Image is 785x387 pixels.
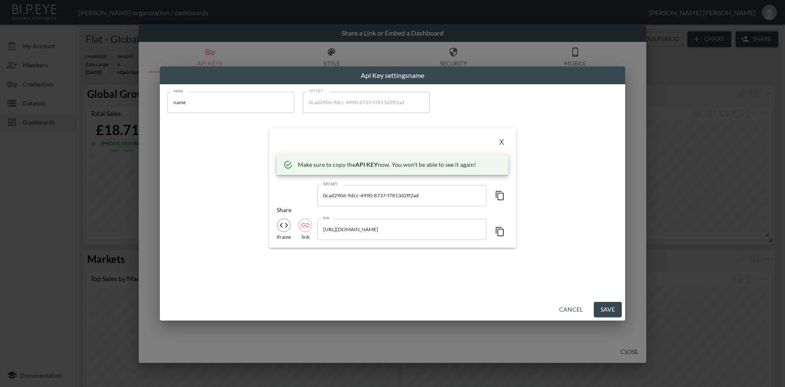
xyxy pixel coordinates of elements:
button: iframe [277,218,291,232]
button: Cancel [556,302,586,318]
b: API KEY [355,161,378,168]
button: link [299,218,312,232]
div: Share [277,206,312,218]
h2: Api Key settings name [160,66,625,84]
label: API KEY [323,181,338,187]
div: iframe [277,234,291,240]
div: link [302,234,310,240]
button: Save [594,302,622,318]
label: name [173,88,183,94]
button: X [495,136,508,149]
label: link [323,215,329,221]
label: API KEY [309,88,324,94]
div: Make sure to copy the now. You won't be able to see it again! [298,157,476,172]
